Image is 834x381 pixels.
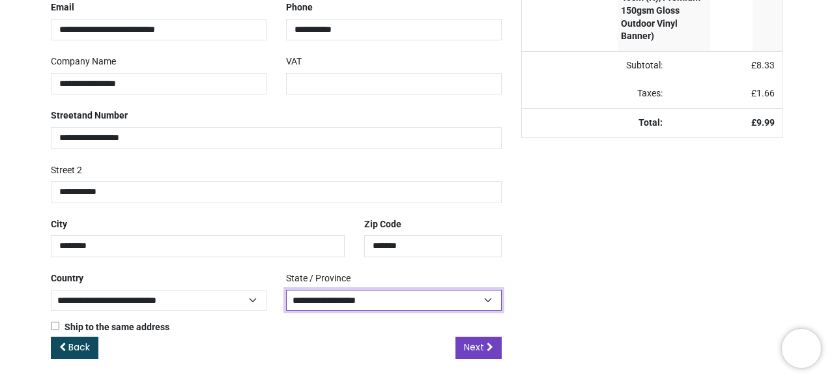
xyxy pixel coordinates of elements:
a: Next [455,337,502,359]
iframe: Brevo live chat [782,329,821,368]
span: 8.33 [756,60,775,70]
strong: £ [751,117,775,128]
span: Next [464,341,484,354]
label: Ship to the same address [51,321,169,334]
td: Taxes: [522,79,671,108]
label: Country [51,268,83,290]
span: £ [751,60,775,70]
label: Street [51,105,128,127]
span: £ [751,88,775,98]
span: 9.99 [756,117,775,128]
span: 1.66 [756,88,775,98]
span: Back [68,341,90,354]
td: Subtotal: [522,51,671,80]
label: VAT [286,51,302,73]
a: Back [51,337,98,359]
strong: Total: [639,117,663,128]
input: Ship to the same address [51,322,59,330]
label: State / Province [286,268,351,290]
label: City [51,214,67,236]
label: Zip Code [364,214,401,236]
span: and Number [77,110,128,120]
label: Company Name [51,51,116,73]
label: Street 2 [51,160,82,182]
